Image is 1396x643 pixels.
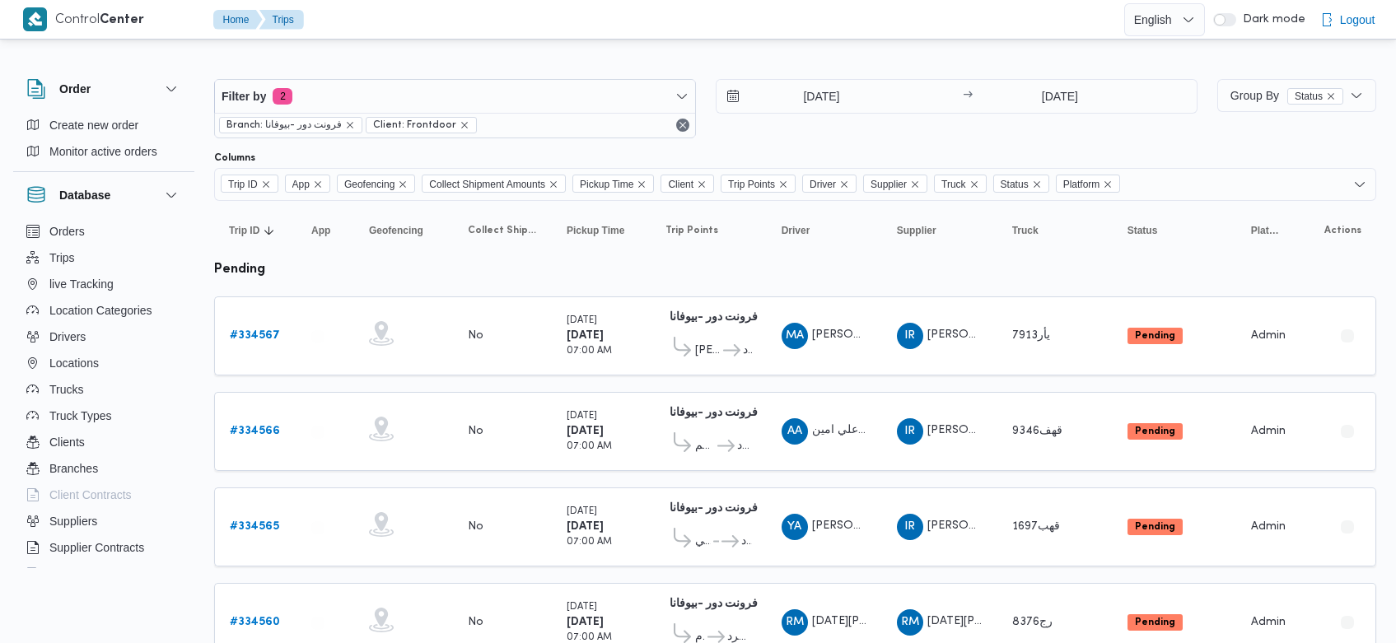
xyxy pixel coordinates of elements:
button: Status [1121,217,1228,244]
span: [DATE][PERSON_NAME] [927,616,1058,627]
button: Actions [1334,609,1361,636]
button: Drivers [20,324,188,350]
button: Geofencing [362,217,445,244]
span: [PERSON_NAME] [695,341,721,361]
button: Remove Trip ID from selection in this group [261,179,271,189]
span: فرونت دور مسطرد [741,532,752,552]
span: Supplier [871,175,907,193]
span: Clients [49,432,85,452]
span: Platform [1063,175,1100,193]
a: #334566 [230,422,280,441]
span: يأر7913 [1012,330,1050,341]
span: Client Contracts [49,485,132,505]
button: Remove App from selection in this group [313,179,323,189]
span: Supplier [897,224,936,237]
span: Admin [1251,521,1286,532]
span: Client: Frontdoor [373,118,456,133]
div: No [468,424,483,439]
b: Pending [1135,522,1175,532]
span: 2 active filters [273,88,292,105]
span: Geofencing [344,175,395,193]
button: Remove [673,115,693,135]
span: Trip Points [728,175,775,193]
span: IR [904,418,915,445]
small: [DATE] [567,316,597,325]
span: [PERSON_NAME][DATE] [PERSON_NAME] [927,520,1155,531]
b: Pending [1135,331,1175,341]
button: Actions [1334,323,1361,349]
b: pending [214,263,265,276]
span: Client: Frontdoor [366,117,477,133]
span: MA [786,323,804,349]
button: Clients [20,429,188,455]
button: Pickup Time [560,217,642,244]
span: Create new order [49,115,138,135]
a: #334560 [230,613,280,632]
span: قهف9346 [1012,426,1062,436]
span: Status [1287,88,1343,105]
div: Order [13,112,194,171]
span: Locations [49,353,99,373]
span: Collect Shipment Amounts [429,175,545,193]
b: Pending [1135,617,1175,627]
span: Trip ID; Sorted in descending order [229,224,259,237]
button: Trips [20,245,188,271]
span: IR [904,323,915,349]
b: فرونت دور -بيوفانا [670,312,758,323]
span: App [311,224,330,237]
button: Remove Status from selection in this group [1032,179,1042,189]
button: Trucks [20,376,188,403]
div: Rmdhan Muhammad Muhammad Abadalamunam [897,609,923,636]
b: Center [100,14,144,26]
span: Trip ID [228,175,258,193]
small: 07:00 AM [567,633,612,642]
button: Remove Trip Points from selection in this group [778,179,788,189]
small: [DATE] [567,507,597,516]
button: Supplier Contracts [20,534,188,561]
b: [DATE] [567,617,604,627]
span: Pickup Time [567,224,624,237]
span: Geofencing [337,175,415,193]
button: Monitor active orders [20,138,188,165]
span: Supplier Contracts [49,538,144,557]
div: No [468,520,483,534]
span: Driver [782,224,810,237]
div: No [468,328,483,343]
button: Devices [20,561,188,587]
button: Remove Driver from selection in this group [839,179,849,189]
div: No [468,615,483,630]
div: Ali Amain Muhammad Yhaii [782,418,808,445]
span: Platform [1056,175,1121,193]
button: Truck Types [20,403,188,429]
span: Geofencing [369,224,423,237]
span: قسم الدقي [695,532,711,552]
div: → [963,91,973,102]
b: # 334566 [230,426,280,436]
small: [DATE] [567,412,597,421]
span: Status [1128,224,1158,237]
span: Trip Points [665,224,718,237]
span: RM [786,609,804,636]
button: Filter by2 active filters [215,80,695,113]
button: remove selected entity [460,120,469,130]
small: 07:00 AM [567,442,612,451]
span: قسم المقطم [695,436,715,456]
a: #334567 [230,326,280,346]
span: Drivers [49,327,86,347]
b: # 334567 [230,330,280,341]
button: Remove Supplier from selection in this group [910,179,920,189]
a: #334565 [230,517,279,537]
button: Order [26,79,181,99]
button: Logout [1314,3,1382,36]
span: Suppliers [49,511,97,531]
button: Remove Geofencing from selection in this group [398,179,408,189]
div: Ibrahem Rmdhan Ibrahem Athman AbobIsha [897,514,923,540]
button: remove selected entity [1326,91,1336,101]
div: Database [13,218,194,575]
span: قهب1697 [1012,521,1060,532]
button: Group ByStatusremove selected entity [1217,79,1376,112]
button: Remove Client from selection in this group [697,179,707,189]
input: Press the down key to open a popover containing a calendar. [978,80,1142,113]
span: Admin [1251,617,1286,627]
b: فرونت دور -بيوفانا [670,599,758,609]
